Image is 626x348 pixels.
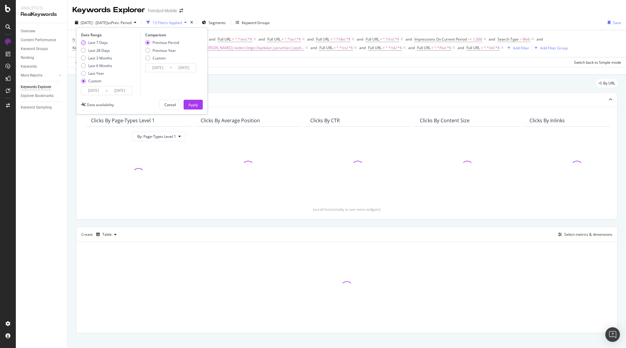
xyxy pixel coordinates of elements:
div: Keywords Explorer [72,5,145,15]
div: Previous Period [153,40,179,45]
div: Last 6 Months [88,63,112,68]
button: and [458,45,464,51]
div: Analytics [21,5,62,11]
span: [DATE] - [DATE] [81,20,107,25]
div: Clicks By CTR [310,117,340,124]
span: Impressions On Current Period [414,37,467,42]
div: Keywords Explorer [21,84,51,90]
span: ^.*/el/.*$ [484,44,500,52]
span: = [519,37,522,42]
div: and [408,45,415,50]
span: >= [468,37,472,42]
div: Select metrics & dimensions [564,232,612,237]
div: Ranking [21,55,34,61]
a: Keywords Explorer [21,84,63,90]
div: Previous Year [153,48,176,53]
div: Open Intercom Messenger [605,327,620,342]
div: Last 6 Months [81,63,112,68]
button: and [311,45,317,51]
button: 13 Filters Applied [144,18,189,27]
button: Switch back to Simple mode [571,57,621,67]
div: Clicks By Inlinks [529,117,565,124]
div: (scroll horizontally to see more widgets) [84,207,610,212]
span: Keyword [72,45,87,50]
div: and [209,37,215,42]
div: More Reports [21,72,42,79]
button: and [258,36,265,42]
div: 13 Filters Applied [153,20,182,25]
button: Add Filter Group [532,44,568,52]
button: Segments [199,18,228,27]
div: Clicks By Content Size [420,117,469,124]
div: and [536,37,543,42]
div: Add Filter Group [540,45,568,51]
span: Full URL [417,45,431,50]
div: and [311,45,317,50]
span: Segments [209,20,226,25]
a: Content Performance [21,37,63,43]
div: legacy label [596,79,617,88]
div: Keyword Groups [21,46,48,52]
button: Table [94,230,119,239]
div: Last 28 Days [88,48,110,53]
input: Start Date [146,63,170,72]
span: Web [522,35,530,44]
span: ≠ [232,37,234,42]
div: Custom [88,78,101,84]
div: Last 28 Days [81,48,112,53]
span: By: Page-Types Level 1 [137,134,176,139]
span: ^.*/sk/.*$ [385,44,402,52]
div: and [359,45,366,50]
span: ^.*/en/.*$ [235,35,252,44]
span: ^.*/cs/.*$ [336,44,353,52]
a: Explorer Bookmarks [21,93,63,99]
button: Cancel [159,100,181,109]
span: Full URL [267,37,281,42]
div: Keyword Groups [242,20,270,25]
div: times [189,20,194,26]
div: Previous Year [145,48,179,53]
span: vs Prev. Period [107,20,132,25]
button: [DATE] - [DATE]vsPrev. Period [72,18,139,27]
button: Add Filter [505,44,529,52]
span: Full URL [466,45,480,50]
span: ^.*/hu/.*$ [434,44,451,52]
span: Search Type [498,37,519,42]
span: Full URL [316,37,329,42]
div: Last 7 Days [88,40,108,45]
div: Last 7 Days [81,40,112,45]
div: Last 3 Months [81,56,112,61]
button: and [489,36,495,42]
input: End Date [172,63,196,72]
input: Start Date [81,86,106,95]
div: and [357,37,363,42]
div: Clicks By Average Position [201,117,260,124]
div: Date Range [81,32,139,38]
span: ≠ [282,37,284,42]
div: RealKeywords [21,11,62,18]
div: Clicks By Page-Types Level 1 [91,117,155,124]
div: Custom [145,56,179,61]
span: ≠ [382,45,385,50]
span: ≠ [330,37,332,42]
div: Keyword Sampling [21,104,52,111]
div: Custom [81,78,112,84]
div: and [458,45,464,50]
div: Overview [21,28,35,34]
button: and [406,36,412,42]
button: and [359,45,366,51]
span: ≠ [431,45,434,50]
span: ^.*/de/.*$ [333,35,350,44]
div: and [307,37,314,42]
button: and [408,45,415,51]
span: ^.*/ro/.*$ [383,35,399,44]
div: Comparison [145,32,198,38]
div: Create [81,230,119,239]
button: Save [605,18,621,27]
div: Apply [188,102,198,107]
div: Table [102,233,112,236]
button: By: Page-Types Level 1 [132,131,186,141]
span: Full URL [319,45,333,50]
div: Last Year [81,71,112,76]
button: and [357,36,363,42]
